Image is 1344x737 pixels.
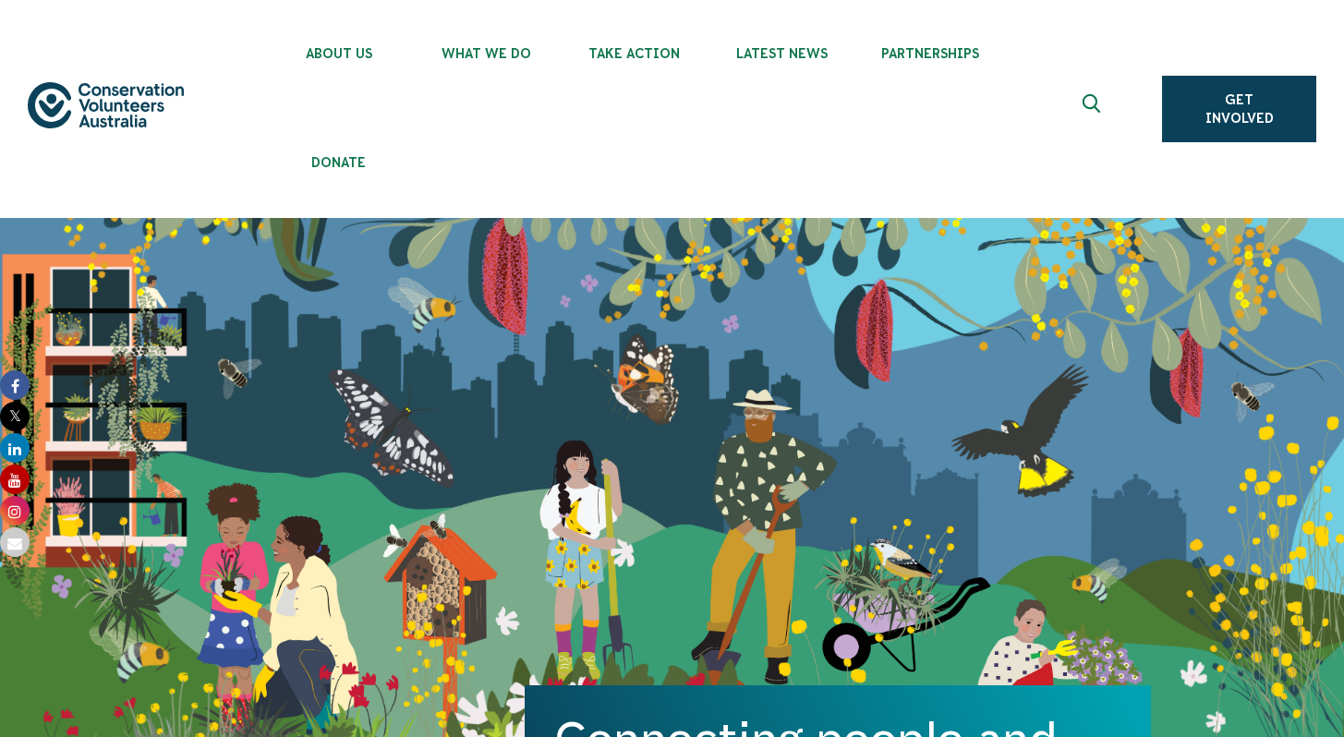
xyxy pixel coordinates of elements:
[28,82,184,127] img: logo.svg
[708,46,856,61] span: Latest News
[1072,87,1116,131] button: Expand search box Close search box
[856,46,1004,61] span: Partnerships
[265,155,413,170] span: Donate
[265,46,413,61] span: About Us
[1083,94,1106,124] span: Expand search box
[1162,76,1316,142] a: Get Involved
[413,46,561,61] span: What We Do
[561,46,708,61] span: Take Action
